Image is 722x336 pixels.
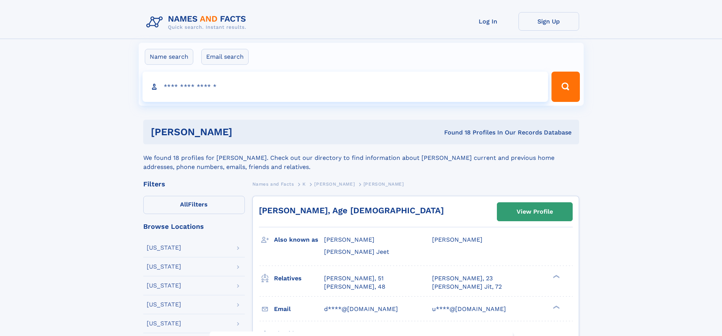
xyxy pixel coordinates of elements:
a: [PERSON_NAME], 48 [324,283,385,291]
div: [US_STATE] [147,302,181,308]
a: Sign Up [518,12,579,31]
a: [PERSON_NAME] [314,179,355,189]
a: [PERSON_NAME], 23 [432,274,493,283]
h3: Email [274,303,324,316]
div: [US_STATE] [147,283,181,289]
span: All [180,201,188,208]
input: search input [143,72,548,102]
div: [US_STATE] [147,245,181,251]
a: [PERSON_NAME] Jit, 72 [432,283,502,291]
div: Found 18 Profiles In Our Records Database [338,128,572,137]
div: ❯ [551,274,560,279]
div: [US_STATE] [147,264,181,270]
h1: [PERSON_NAME] [151,127,338,137]
div: Filters [143,181,245,188]
a: View Profile [497,203,572,221]
div: View Profile [517,203,553,220]
a: Names and Facts [252,179,294,189]
label: Email search [201,49,249,65]
span: [PERSON_NAME] [363,181,404,187]
div: ❯ [551,305,560,309]
a: Log In [458,12,518,31]
span: [PERSON_NAME] [432,236,482,243]
img: Logo Names and Facts [143,12,252,33]
h3: Also known as [274,233,324,246]
div: [US_STATE] [147,320,181,327]
h3: Relatives [274,272,324,285]
a: [PERSON_NAME], Age [DEMOGRAPHIC_DATA] [259,206,444,215]
label: Filters [143,196,245,214]
label: Name search [145,49,193,65]
div: We found 18 profiles for [PERSON_NAME]. Check out our directory to find information about [PERSON... [143,144,579,172]
a: [PERSON_NAME], 51 [324,274,384,283]
span: [PERSON_NAME] [324,236,374,243]
span: [PERSON_NAME] Jeet [324,248,389,255]
span: [PERSON_NAME] [314,181,355,187]
button: Search Button [551,72,579,102]
div: Browse Locations [143,223,245,230]
a: K [302,179,306,189]
span: K [302,181,306,187]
